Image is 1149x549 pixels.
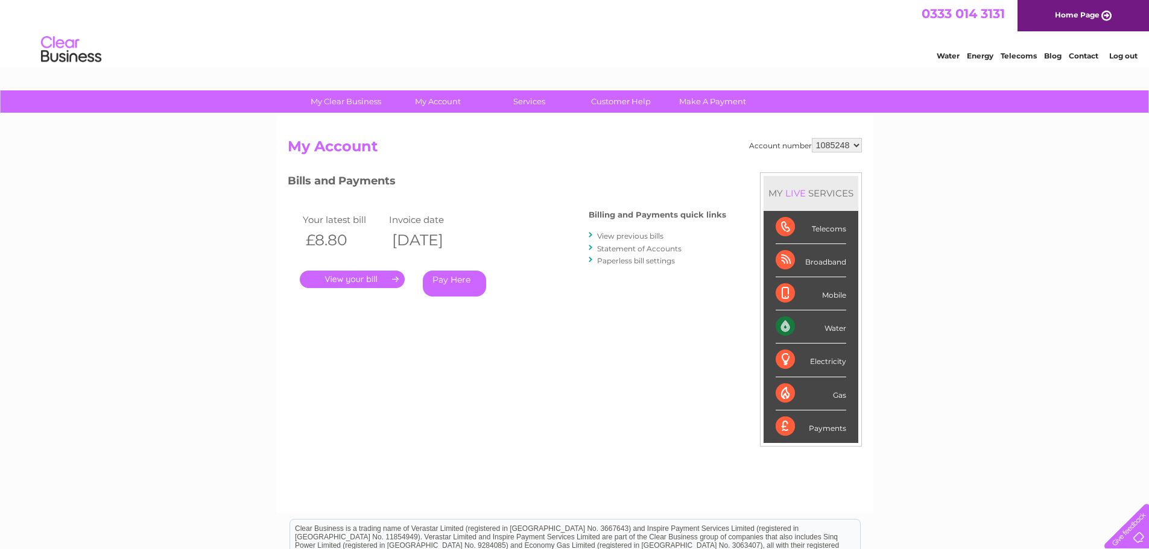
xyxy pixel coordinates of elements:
[40,31,102,68] img: logo.png
[776,377,846,410] div: Gas
[300,271,405,288] a: .
[783,187,808,199] div: LIVE
[597,256,675,265] a: Paperless bill settings
[1044,51,1062,60] a: Blog
[1001,51,1037,60] a: Telecoms
[967,51,993,60] a: Energy
[776,277,846,310] div: Mobile
[1069,51,1098,60] a: Contact
[388,90,487,113] a: My Account
[386,212,473,228] td: Invoice date
[764,176,858,210] div: MY SERVICES
[937,51,960,60] a: Water
[749,138,862,152] div: Account number
[300,228,387,253] th: £8.80
[776,344,846,377] div: Electricity
[776,310,846,344] div: Water
[480,90,579,113] a: Services
[288,138,862,161] h2: My Account
[663,90,762,113] a: Make A Payment
[296,90,396,113] a: My Clear Business
[423,271,486,296] a: Pay Here
[290,7,860,58] div: Clear Business is a trading name of Verastar Limited (registered in [GEOGRAPHIC_DATA] No. 3667643...
[288,172,726,193] h3: Bills and Payments
[589,210,726,219] h4: Billing and Payments quick links
[386,228,473,253] th: [DATE]
[300,212,387,228] td: Your latest bill
[776,211,846,244] div: Telecoms
[597,244,682,253] a: Statement of Accounts
[776,410,846,443] div: Payments
[776,244,846,277] div: Broadband
[922,6,1005,21] a: 0333 014 3131
[597,231,663,240] a: View previous bills
[1109,51,1138,60] a: Log out
[571,90,671,113] a: Customer Help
